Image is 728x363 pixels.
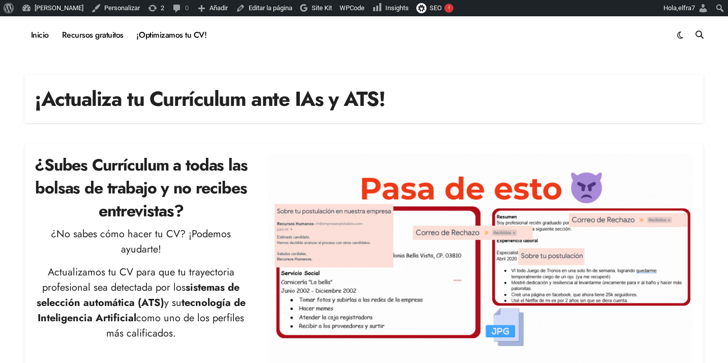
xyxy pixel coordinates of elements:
p: Actualizamos tu CV para que tu trayectoria profesional sea detectada por los y su como uno de los... [35,265,248,341]
h1: ¡Actualiza tu Currículum ante IAs y ATS! [35,85,385,113]
a: Recursos gratuitos [55,21,130,49]
p: ¿No sabes cómo hacer tu CV? ¡Podemos ayudarte! [35,227,248,257]
span: elfra7 [678,4,695,12]
span: Site Kit [312,4,332,12]
span: SEO [430,4,442,12]
strong: sistemas de selección automática (ATS) [37,280,240,310]
div: ! [444,4,453,13]
strong: tecnología de Inteligencia Artificial [38,295,246,325]
a: Inicio [24,21,55,49]
a: ¡Optimizamos tu CV! [130,21,213,49]
h2: ¿Subes Currículum a todas las bolsas de trabajo y no recibes entrevistas? [35,154,248,222]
